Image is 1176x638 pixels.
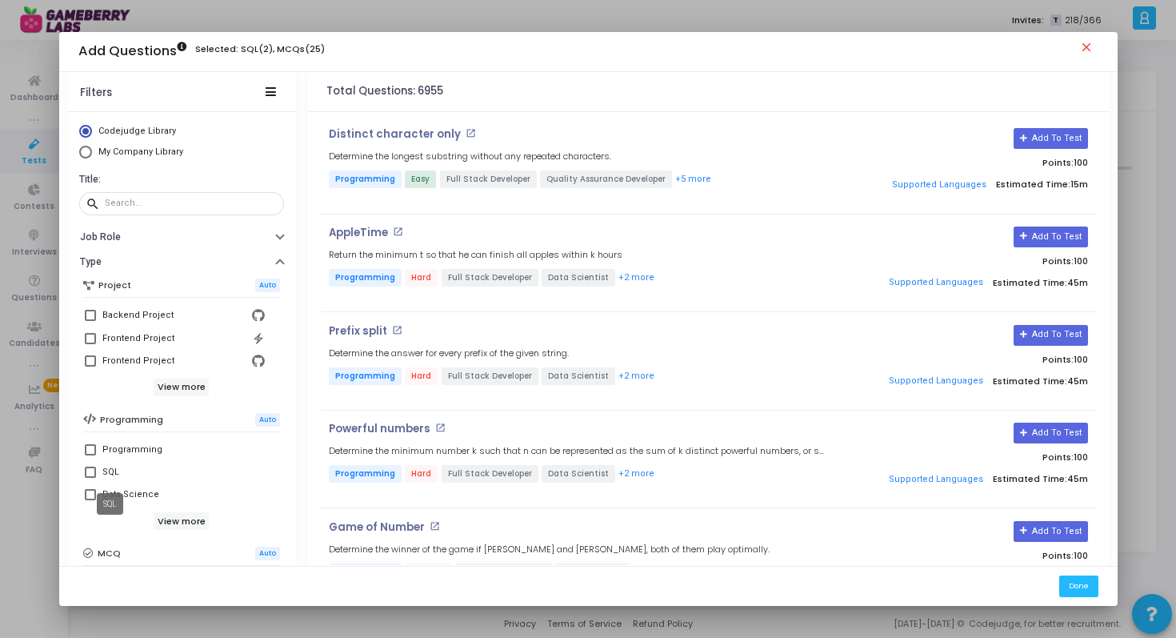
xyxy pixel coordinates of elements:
span: Quality Assurance Developer [540,171,672,188]
mat-icon: open_in_new [392,325,402,335]
h6: Selected: SQL(2), MCQs(25) [195,44,325,54]
button: Add To Test [1014,128,1088,149]
button: Type [67,250,296,275]
span: Data Scientist [556,564,630,581]
span: Full Stack Developer [440,171,537,188]
span: 100 [1074,255,1088,267]
span: Full Stack Developer [456,564,553,581]
span: Codejudge Library [98,126,176,136]
p: Estimated Time: [846,467,1088,492]
h6: Type [80,256,102,268]
mat-icon: open_in_new [435,423,446,433]
button: Supported Languages [883,369,988,393]
p: AppleTime [329,227,388,239]
p: Points: [846,551,1088,561]
span: My Company Library [98,146,183,157]
p: Estimated Time: [846,173,1088,197]
span: Data Scientist [542,367,615,385]
span: 100 [1074,451,1088,463]
mat-icon: search [86,196,105,211]
span: Hard [405,465,438,483]
span: 100 [1074,156,1088,169]
h5: Determine the longest substring without any repeated characters. [329,151,611,162]
p: Powerful numbers [329,423,430,435]
h5: Return the minimum t so that he can finish all apples within k hours [329,250,622,260]
div: Frontend Project [102,329,174,348]
h6: View more [154,512,209,530]
p: Points: [846,158,1088,168]
button: +5 more [674,172,712,187]
span: 45m [1067,474,1088,484]
h6: Project [98,280,131,291]
p: Points: [846,355,1088,365]
span: Auto [255,547,280,560]
span: 45m [1067,376,1088,387]
button: Add To Test [1014,227,1088,247]
span: Data Scientist [542,465,615,483]
button: Supported Languages [883,467,988,492]
p: Points: [846,452,1088,463]
h6: Programming [100,415,163,425]
span: Full Stack Developer [442,269,538,287]
button: +2 more [632,565,670,580]
input: Search... [105,199,278,208]
button: Add To Test [1014,325,1088,346]
h3: Add Questions [78,43,186,59]
p: Estimated Time: [846,271,1088,295]
span: Data Scientist [542,269,615,287]
h4: Total Questions: 6955 [326,85,443,98]
button: Job Role [67,225,296,250]
span: 100 [1074,549,1088,562]
span: Easy [405,171,436,188]
mat-icon: close [1079,40,1098,59]
button: Add To Test [1014,521,1088,542]
span: Medium [405,564,452,581]
button: +2 more [618,271,655,286]
button: Add To Test [1014,423,1088,443]
span: 100 [1074,353,1088,366]
div: SQL [97,493,123,515]
span: Auto [255,413,280,427]
h6: Job Role [80,231,121,243]
span: Full Stack Developer [442,367,538,385]
mat-icon: open_in_new [430,521,440,532]
span: Programming [329,367,402,385]
span: Programming [329,171,402,188]
div: SQL [102,463,119,482]
span: Hard [405,269,438,287]
span: Auto [255,279,280,292]
h5: Determine the minimum number k such that n can be represented as the sum of k distinct powerful n... [329,446,830,456]
p: Game of Number [329,521,425,534]
span: Programming [329,564,402,581]
mat-icon: open_in_new [393,227,403,237]
button: Supported Languages [886,173,991,197]
p: Prefix split [329,325,387,338]
div: Backend Project [102,306,174,325]
mat-radio-group: Select Library [79,125,284,163]
button: +2 more [618,467,655,482]
h6: MCQ [98,548,121,559]
span: 45m [1067,278,1088,288]
span: Hard [405,367,438,385]
h5: Determine the winner of the game if [PERSON_NAME] and [PERSON_NAME], both of them play optimally. [329,544,770,555]
button: Supported Languages [883,271,988,295]
p: Estimated Time: [846,369,1088,393]
p: Points: [846,256,1088,267]
span: Full Stack Developer [442,465,538,483]
button: +2 more [618,369,655,384]
span: Programming [329,465,402,483]
h6: Title: [79,174,280,186]
span: 15m [1070,179,1088,190]
div: Programming [102,440,162,459]
div: Frontend Project [102,351,174,371]
h6: View more [154,379,209,396]
span: Programming [329,269,402,287]
button: Done [1059,576,1098,597]
div: Filters [80,86,112,99]
mat-icon: open_in_new [466,128,476,138]
h5: Determine the answer for every prefix of the given string. [329,348,569,359]
p: Distinct character only [329,128,461,141]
